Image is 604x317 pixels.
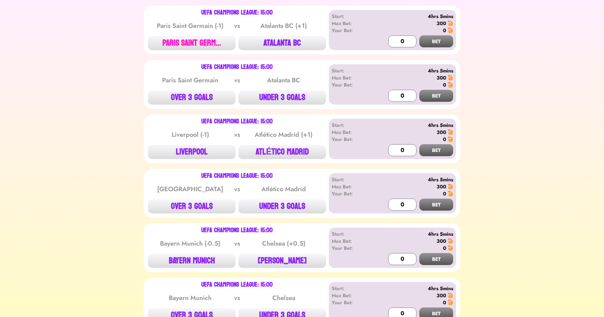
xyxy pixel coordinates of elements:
[332,237,372,245] div: Max Bet:
[155,293,226,303] div: Bayern Munich
[233,239,242,248] div: vs
[248,21,319,31] div: Atalanta BC (+1)
[238,36,326,50] button: ATALANTA BC
[201,173,273,179] div: UEFA Champions League: 15:00
[448,75,453,81] img: 🍤
[437,129,446,136] div: 300
[248,184,319,194] div: Atlético Madrid
[419,144,453,156] button: BET
[155,75,226,85] div: Paris Saint Germain
[155,239,226,248] div: Bayern Munich (-0.5)
[372,67,453,74] div: 4hrs 5mins
[448,129,453,135] img: 🍤
[332,122,372,129] div: Start:
[332,13,372,20] div: Start:
[332,285,372,292] div: Start:
[419,35,453,47] button: BET
[332,183,372,190] div: Max Bet:
[443,81,446,88] div: 0
[443,245,446,252] div: 0
[332,27,372,34] div: Your Bet:
[332,176,372,183] div: Start:
[443,299,446,306] div: 0
[437,292,446,299] div: 300
[332,129,372,136] div: Max Bet:
[233,293,242,303] div: vs
[248,293,319,303] div: Chelsea
[248,239,319,248] div: Chelsea (+0.5)
[419,90,453,102] button: BET
[448,293,453,298] img: 🍤
[148,36,236,50] button: PARIS SAINT GERM...
[437,183,446,190] div: 300
[448,82,453,88] img: 🍤
[437,74,446,81] div: 300
[148,254,236,268] button: BAYERN MUNICH
[419,199,453,211] button: BET
[238,199,326,213] button: UNDER 3 GOALS
[448,184,453,189] img: 🍤
[448,300,453,305] img: 🍤
[443,190,446,197] div: 0
[332,67,372,74] div: Start:
[332,292,372,299] div: Max Bet:
[238,90,326,105] button: UNDER 3 GOALS
[332,245,372,252] div: Your Bet:
[419,253,453,265] button: BET
[332,190,372,197] div: Your Bet:
[201,282,273,288] div: UEFA Champions League: 15:00
[201,119,273,124] div: UEFA Champions League: 15:00
[238,145,326,159] button: ATLÉTICO MADRID
[332,20,372,27] div: Max Bet:
[155,130,226,140] div: Liverpool (-1)
[448,245,453,251] img: 🍤
[238,254,326,268] button: [PERSON_NAME]
[437,237,446,245] div: 300
[248,75,319,85] div: Atalanta BC
[148,199,236,213] button: OVER 3 GOALS
[332,136,372,143] div: Your Bet:
[332,230,372,237] div: Start:
[201,64,273,70] div: UEFA Champions League: 15:00
[233,21,242,31] div: vs
[448,238,453,244] img: 🍤
[148,145,236,159] button: LIVERPOOL
[233,184,242,194] div: vs
[332,299,372,306] div: Your Bet:
[372,230,453,237] div: 4hrs 5mins
[201,10,273,16] div: UEFA Champions League: 15:00
[233,75,242,85] div: vs
[372,285,453,292] div: 4hrs 5mins
[332,81,372,88] div: Your Bet:
[448,20,453,26] img: 🍤
[448,191,453,196] img: 🍤
[443,136,446,143] div: 0
[332,74,372,81] div: Max Bet:
[155,21,226,31] div: Paris Saint Germain (-1)
[233,130,242,140] div: vs
[201,228,273,233] div: UEFA Champions League: 15:00
[148,90,236,105] button: OVER 3 GOALS
[372,176,453,183] div: 4hrs 5mins
[372,122,453,129] div: 4hrs 5mins
[372,13,453,20] div: 4hrs 5mins
[155,184,226,194] div: [GEOGRAPHIC_DATA]
[248,130,319,140] div: Atlético Madrid (+1)
[448,28,453,33] img: 🍤
[443,27,446,34] div: 0
[437,20,446,27] div: 300
[448,136,453,142] img: 🍤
